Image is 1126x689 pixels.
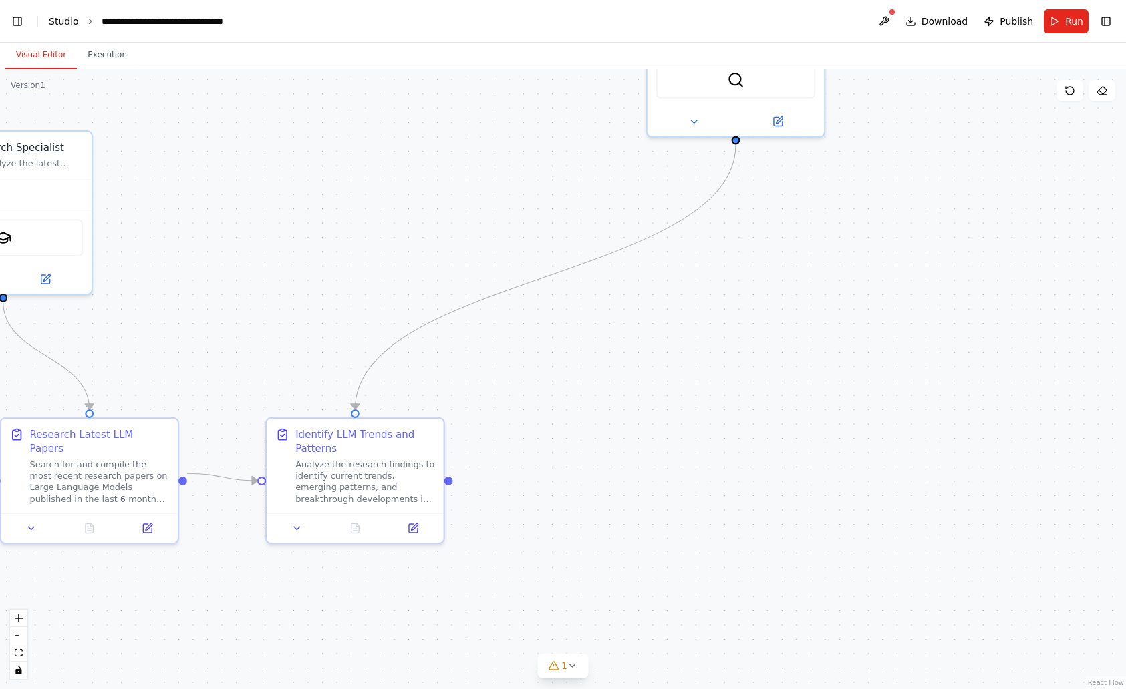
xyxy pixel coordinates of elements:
[5,41,77,69] button: Visual Editor
[561,659,567,672] span: 1
[10,610,27,679] div: React Flow controls
[900,9,974,33] button: Download
[978,9,1038,33] button: Publish
[59,520,120,537] button: No output available
[295,459,435,505] div: Analyze the research findings to identify current trends, emerging patterns, and breakthrough dev...
[123,520,172,537] button: Open in side panel
[325,520,386,537] button: No output available
[1088,679,1124,686] a: React Flow attribution
[922,15,968,28] span: Download
[5,271,86,288] button: Open in side panel
[1044,9,1089,33] button: Run
[10,627,27,644] button: zoom out
[737,113,818,130] button: Open in side panel
[49,16,79,27] a: Studio
[295,427,435,456] div: Identify LLM Trends and Patterns
[10,644,27,662] button: fit view
[388,520,438,537] button: Open in side panel
[49,15,252,28] nav: breadcrumb
[77,41,138,69] button: Execution
[1065,15,1083,28] span: Run
[8,12,27,31] button: Show left sidebar
[265,417,445,544] div: Identify LLM Trends and PatternsAnalyze the research findings to identify current trends, emergin...
[1000,15,1033,28] span: Publish
[30,427,170,456] div: Research Latest LLM Papers
[537,654,589,678] button: 1
[10,610,27,627] button: zoom in
[187,466,257,487] g: Edge from d63f5e02-3844-4e81-a9db-8331f2ccff9a to 3f80f665-605e-4ec2-9e87-2cae770884e9
[348,144,743,409] g: Edge from 226da6df-65a3-4d34-8e97-a35b5f0ac0de to 3f80f665-605e-4ec2-9e87-2cae770884e9
[1097,12,1115,31] button: Show right sidebar
[30,459,170,505] div: Search for and compile the most recent research papers on Large Language Models published in the ...
[10,662,27,679] button: toggle interactivity
[727,71,744,89] img: SerperDevTool
[11,80,45,91] div: Version 1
